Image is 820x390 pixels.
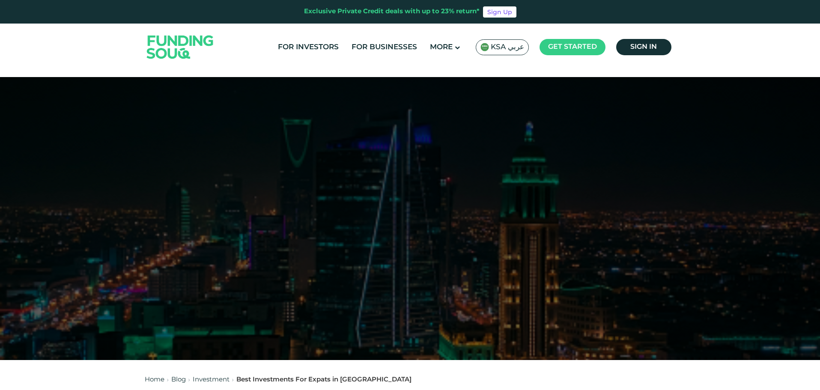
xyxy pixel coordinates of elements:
span: KSA عربي [491,42,524,52]
div: Best Investments For Expats in [GEOGRAPHIC_DATA] [236,375,411,385]
img: SA Flag [480,43,489,51]
a: Sign in [616,39,671,55]
a: Blog [171,377,186,383]
span: Sign in [630,44,657,50]
a: For Businesses [349,40,419,54]
a: Investment [193,377,230,383]
a: Sign Up [483,6,516,18]
img: Logo [138,25,222,68]
span: More [430,44,453,51]
a: Home [145,377,164,383]
div: Exclusive Private Credit deals with up to 23% return* [304,7,480,17]
span: Get started [548,44,597,50]
a: For Investors [276,40,341,54]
